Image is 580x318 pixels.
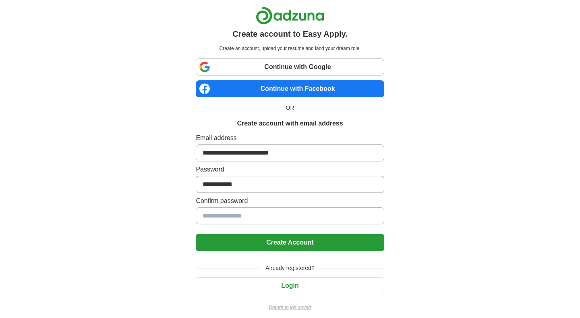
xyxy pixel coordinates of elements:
button: Login [196,277,384,294]
span: Already registered? [261,264,319,272]
h1: Create account to Easy Apply. [232,28,348,40]
span: OR [281,104,299,112]
a: Continue with Google [196,59,384,75]
h1: Create account with email address [237,119,343,128]
a: Return to job advert [196,304,384,311]
img: Adzuna logo [256,6,324,25]
button: Create Account [196,234,384,251]
label: Password [196,165,384,174]
label: Confirm password [196,196,384,206]
a: Login [196,282,384,289]
p: Create an account, upload your resume and land your dream role. [197,45,382,52]
a: Continue with Facebook [196,80,384,97]
label: Email address [196,133,384,143]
